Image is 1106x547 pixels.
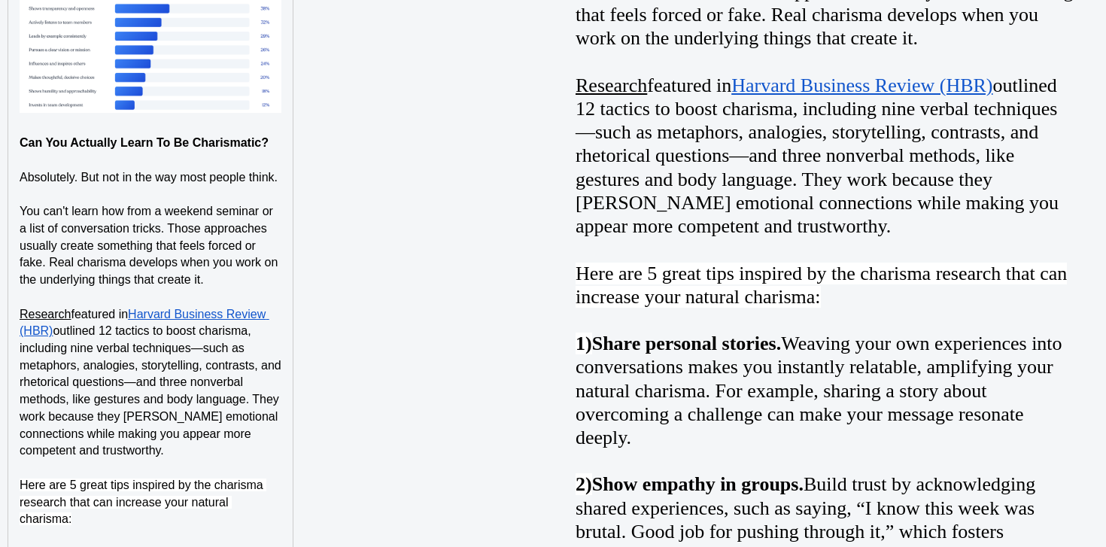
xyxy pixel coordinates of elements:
span: outlined 12 tactics to boost charisma, including nine verbal techniques—such as metaphors, analog... [20,324,284,457]
strong: Can You Actually Learn To Be Charismatic? [20,136,269,149]
a: Harvard Business Review (HBR) [731,74,992,96]
span: Here are 5 great tips inspired by the charisma research that can increase your natural charisma: [20,479,266,525]
strong: 1) [576,333,592,354]
span: featured in [647,74,731,96]
span: Weaving your own experiences into conversations makes you instantly relatable, amplifying your na... [576,333,1062,448]
span: outlined 12 tactics to boost charisma, including nine verbal techniques—such as metaphors, analog... [576,74,1059,237]
span: featured in [71,308,128,321]
strong: 2) [576,473,592,495]
a: Harvard Business Review (HBR) [20,308,269,338]
span: You can't learn how from a weekend seminar or a list of conversation tricks. Those approaches usu... [20,205,281,286]
strong: Share personal stories. [592,333,782,354]
a: Research [20,308,71,321]
a: Research [576,74,647,96]
span: Absolutely. But not in the way most people think. [20,171,278,184]
span: Here are 5 great tips inspired by the charisma research that can increase your natural charisma: [576,263,1067,308]
strong: Show empathy in groups. [592,473,804,495]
